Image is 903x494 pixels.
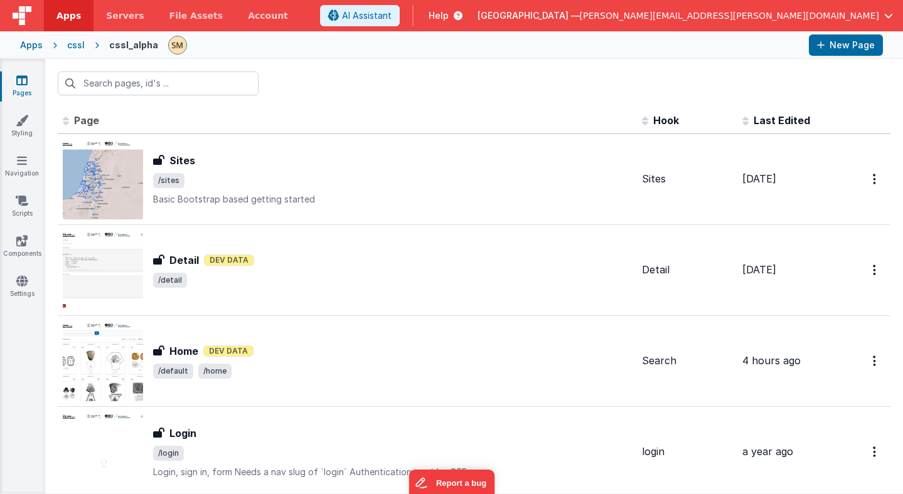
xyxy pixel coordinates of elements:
[204,255,254,266] span: Dev Data
[153,364,193,379] span: /default
[642,263,732,277] div: Detail
[169,153,195,168] h3: Sites
[342,9,392,22] span: AI Assistant
[153,193,632,206] p: Basic Bootstrap based getting started
[153,446,184,461] span: /login
[169,426,196,441] h3: Login
[56,9,81,22] span: Apps
[153,466,632,478] p: Login, sign in, form Needs a nav slug of `login` Authentication must be OFF
[865,439,885,465] button: Options
[203,345,254,357] span: Dev Data
[478,9,893,22] button: [GEOGRAPHIC_DATA] — [PERSON_NAME][EMAIL_ADDRESS][PERSON_NAME][DOMAIN_NAME]
[478,9,580,22] span: [GEOGRAPHIC_DATA] —
[642,444,732,459] div: login
[809,34,883,56] button: New Page
[580,9,879,22] span: [PERSON_NAME][EMAIL_ADDRESS][PERSON_NAME][DOMAIN_NAME]
[742,263,776,276] span: [DATE]
[865,348,885,374] button: Options
[742,172,776,185] span: [DATE]
[20,39,43,51] div: Apps
[109,39,158,51] div: cssl_alpha
[754,114,810,127] span: Last Edited
[642,354,732,368] div: Search
[58,71,259,95] input: Search pages, id's ...
[429,9,449,22] span: Help
[865,166,885,192] button: Options
[169,36,186,54] img: e9616e60dfe10b317d64a5e98ec8e357
[106,9,144,22] span: Servers
[169,253,199,268] h3: Detail
[642,172,732,186] div: Sites
[742,354,801,367] span: 4 hours ago
[169,344,198,359] h3: Home
[320,5,400,26] button: AI Assistant
[153,173,184,188] span: /sites
[74,114,99,127] span: Page
[653,114,679,127] span: Hook
[169,9,223,22] span: File Assets
[742,445,793,458] span: a year ago
[67,39,85,51] div: cssl
[153,273,187,288] span: /detail
[198,364,232,379] span: /home
[865,257,885,283] button: Options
